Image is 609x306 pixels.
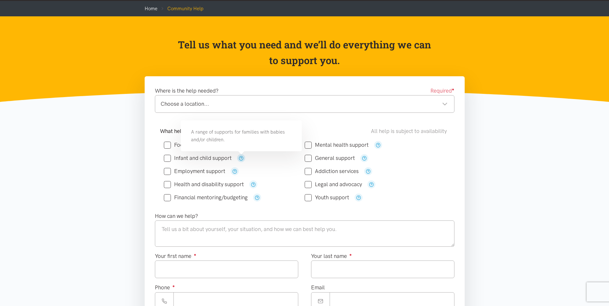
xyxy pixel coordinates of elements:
[305,155,355,161] label: General support
[161,100,448,108] div: Choose a location...
[155,212,198,220] label: How can we help?
[194,252,196,257] sup: ●
[160,127,223,136] label: What help do you need?
[305,195,349,200] label: Youth support
[311,283,325,292] label: Email
[349,252,352,257] sup: ●
[164,169,225,174] label: Employment support
[155,283,175,292] label: Phone
[164,195,248,200] label: Financial mentoring/budgeting
[164,155,232,161] label: Infant and child support
[430,87,454,95] span: Required
[155,252,196,261] label: Your first name
[155,87,219,95] label: Where is the help needed?
[172,284,175,288] sup: ●
[305,169,359,174] label: Addiction services
[145,6,157,12] a: Home
[157,5,204,12] li: Community Help
[371,127,449,136] div: All help is subject to availability
[452,87,454,92] sup: ●
[305,142,369,148] label: Mental health support
[177,37,432,69] p: Tell us what you need and we’ll do everything we can to support you.
[181,120,302,151] div: A range of supports for families with babies and/or children.
[305,182,362,187] label: Legal and advocacy
[164,182,244,187] label: Health and disability support
[311,252,352,261] label: Your last name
